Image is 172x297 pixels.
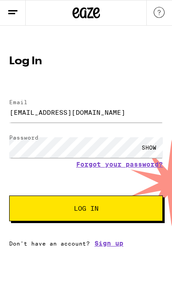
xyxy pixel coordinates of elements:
div: Don't have an account? [9,240,163,247]
div: SHOW [135,137,163,158]
button: Log In [9,196,163,221]
a: Sign up [94,240,123,247]
span: Log In [74,205,99,212]
a: Forgot your password? [76,161,163,168]
input: Email [9,102,163,123]
label: Password [9,134,39,140]
h1: Log In [9,56,163,67]
label: Email [9,99,28,105]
